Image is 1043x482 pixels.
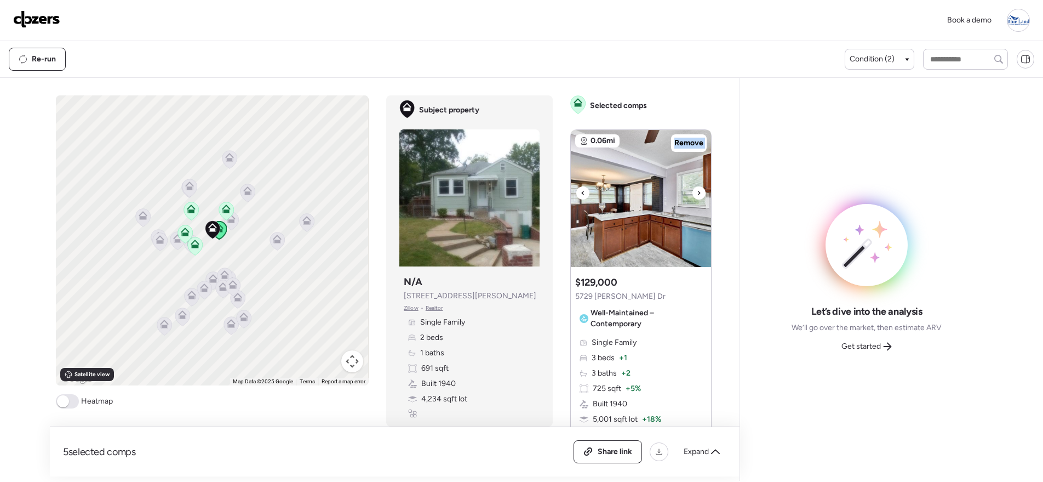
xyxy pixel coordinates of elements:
span: 4,234 sqft lot [421,394,467,405]
span: + 2 [621,368,631,379]
span: Subject property [419,105,479,116]
span: Heatmap [81,396,113,407]
span: + 18% [642,414,661,425]
span: Satellite view [74,370,110,379]
span: Selected comps [590,100,647,111]
span: 5729 [PERSON_NAME] Dr [575,291,666,302]
button: Map camera controls [341,350,363,372]
h3: $129,000 [575,276,617,289]
a: Report a map error [322,378,365,384]
span: Zillow [404,304,419,313]
span: Get started [841,341,881,352]
span: Re-run [32,54,56,65]
span: 0.06mi [591,135,615,146]
span: Realtor [426,304,443,313]
span: Map Data ©2025 Google [233,378,293,384]
span: + 5% [626,383,641,394]
span: 3 baths [592,368,617,379]
span: Built 1940 [593,399,627,410]
span: Let’s dive into the analysis [811,305,922,318]
span: Expand [684,446,709,457]
span: 5 selected comps [63,445,136,458]
span: + 1 [619,353,627,364]
span: 1 baths [420,348,444,359]
span: [STREET_ADDRESS][PERSON_NAME] [404,291,536,302]
img: Google [59,371,95,385]
span: Well-Maintained – Contemporary [591,308,703,330]
span: Single Family [420,317,465,328]
span: Book a demo [947,15,992,25]
span: 2 beds [420,332,443,343]
span: We’ll go over the market, then estimate ARV [792,322,942,333]
span: Share link [598,446,632,457]
span: 725 sqft [593,383,621,394]
span: 691 sqft [421,363,449,374]
span: Single Family [592,337,637,348]
a: Terms (opens in new tab) [300,378,315,384]
span: • [421,304,423,313]
span: Built 1940 [421,378,456,389]
span: Condition (2) [850,54,895,65]
span: Remove [674,138,703,149]
a: Open this area in Google Maps (opens a new window) [59,371,95,385]
img: Logo [13,10,60,28]
h3: N/A [404,275,422,288]
span: 3 beds [592,353,615,364]
span: 5,001 sqft lot [593,414,638,425]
